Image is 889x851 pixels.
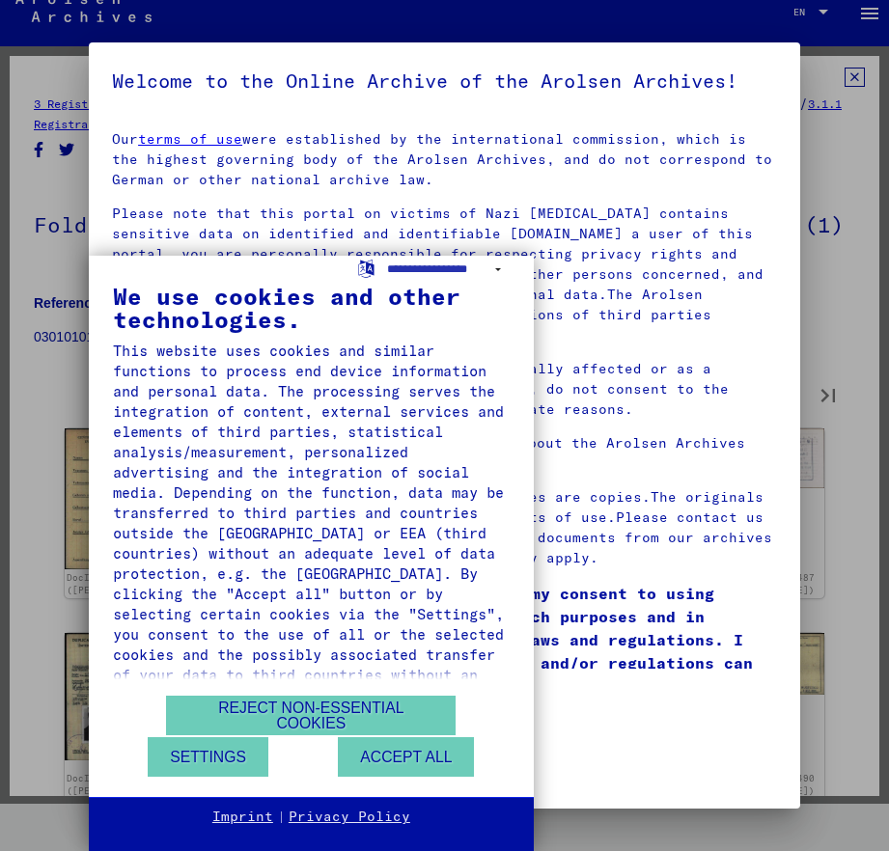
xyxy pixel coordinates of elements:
[166,696,456,735] button: Reject non-essential cookies
[113,285,510,331] div: We use cookies and other technologies.
[338,737,474,777] button: Accept all
[113,341,510,705] div: This website uses cookies and similar functions to process end device information and personal da...
[212,808,273,827] a: Imprint
[289,808,410,827] a: Privacy Policy
[148,737,268,777] button: Settings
